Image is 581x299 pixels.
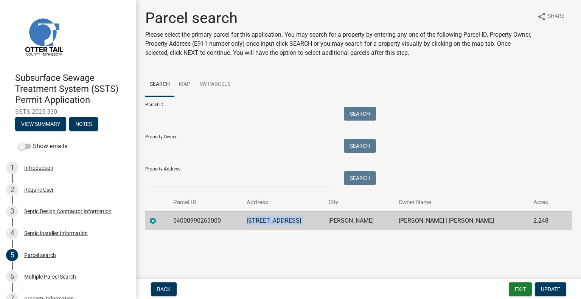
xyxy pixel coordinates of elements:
[24,253,56,258] div: Parcel search
[69,117,98,131] button: Notes
[6,271,18,283] div: 6
[541,286,560,292] span: Update
[24,209,112,214] div: Septic Design Contractor Information
[531,9,570,24] button: shareShare
[174,73,195,97] a: Map
[6,184,18,196] div: 2
[535,282,566,296] button: Update
[24,274,76,279] div: Multiple Parcel Search
[18,142,67,151] label: Show emails
[344,139,376,153] button: Search
[15,117,66,131] button: View Summary
[157,286,171,292] span: Back
[24,165,53,170] div: Introduction
[324,211,394,230] td: [PERSON_NAME]
[15,122,66,128] wm-modal-confirm: Summary
[15,73,130,105] h4: Subsurface Sewage Treatment System (SSTS) Permit Application
[548,12,564,21] span: Share
[529,194,560,211] th: Acres
[69,122,98,128] wm-modal-confirm: Notes
[344,107,376,121] button: Search
[394,211,529,230] td: [PERSON_NAME] | [PERSON_NAME]
[509,282,532,296] button: Exit
[6,162,18,174] div: 1
[169,211,242,230] td: 54000990263000
[24,187,54,192] div: Require User
[15,8,72,65] img: Otter Tail County, Minnesota
[6,205,18,217] div: 3
[537,12,546,21] i: share
[242,194,324,211] th: Address
[344,171,376,185] button: Search
[15,108,121,115] span: SSTS-2025-330
[145,73,174,97] a: Search
[6,249,18,261] div: 5
[145,30,531,57] p: Please select the primary parcel for this application. You may search for a property by entering ...
[394,194,529,211] th: Owner Name
[145,9,531,27] h1: Parcel search
[324,194,394,211] th: City
[6,227,18,239] div: 4
[529,211,560,230] td: 2.248
[151,282,177,296] button: Back
[242,211,324,230] td: [STREET_ADDRESS]
[195,73,235,97] a: My Parcels
[169,194,242,211] th: Parcel ID
[24,231,88,236] div: Septic Installer Information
